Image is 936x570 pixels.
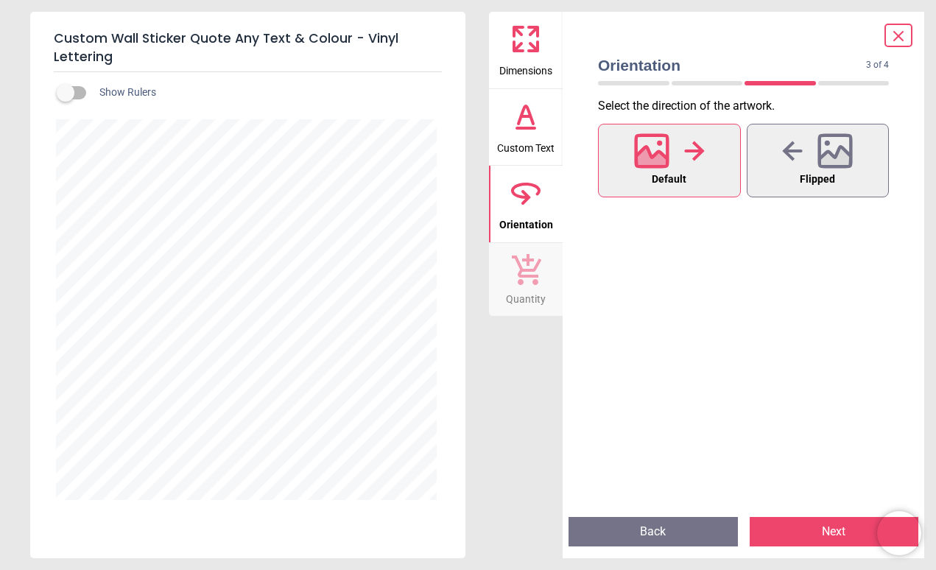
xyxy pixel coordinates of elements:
[489,243,563,317] button: Quantity
[598,124,741,197] button: Default
[800,170,835,189] span: Flipped
[499,211,553,233] span: Orientation
[747,124,890,197] button: Flipped
[489,12,563,88] button: Dimensions
[66,84,465,102] div: Show Rulers
[569,517,738,546] button: Back
[652,170,686,189] span: Default
[506,285,546,307] span: Quantity
[497,134,555,156] span: Custom Text
[489,89,563,166] button: Custom Text
[598,54,866,76] span: Orientation
[54,24,442,72] h5: Custom Wall Sticker Quote Any Text & Colour - Vinyl Lettering
[750,517,919,546] button: Next
[598,98,901,114] p: Select the direction of the artwork .
[499,57,552,79] span: Dimensions
[489,166,563,242] button: Orientation
[866,59,889,71] span: 3 of 4
[877,511,921,555] iframe: Brevo live chat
